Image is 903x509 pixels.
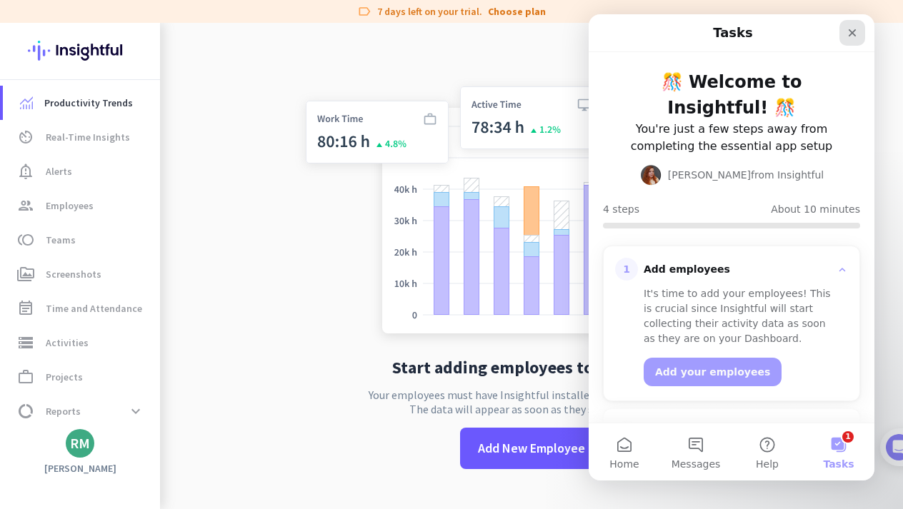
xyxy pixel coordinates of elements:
[17,163,34,180] i: notification_important
[44,94,133,111] span: Productivity Trends
[3,86,160,120] a: menu-itemProductivity Trends
[3,154,160,188] a: notification_importantAlerts
[17,231,34,248] i: toll
[589,14,874,480] iframe: Intercom live chat
[46,128,130,146] span: Real-Time Insights
[3,188,160,223] a: groupEmployees
[478,439,585,458] span: Add New Employee
[20,96,33,109] img: menu-item
[17,300,34,317] i: event_note
[46,231,76,248] span: Teams
[46,403,81,420] span: Reports
[392,359,672,376] h2: Start adding employees to Insightful
[3,257,160,291] a: perm_mediaScreenshots
[17,403,34,420] i: data_usage
[3,326,160,360] a: storageActivities
[46,197,94,214] span: Employees
[46,368,83,385] span: Projects
[70,436,90,450] div: RM
[3,223,160,257] a: tollTeams
[357,4,371,19] i: label
[28,23,132,79] img: Insightful logo
[123,398,149,424] button: expand_more
[46,266,101,283] span: Screenshots
[17,128,34,146] i: av_timer
[369,388,694,416] p: Your employees must have Insightful installed on their computers. The data will appear as soon as...
[17,197,34,214] i: group
[3,291,160,326] a: event_noteTime and Attendance
[295,64,768,348] img: no-search-results
[3,360,160,394] a: work_outlineProjects
[46,300,142,317] span: Time and Attendance
[17,368,34,385] i: work_outline
[460,428,603,469] button: Add New Employee
[17,266,34,283] i: perm_media
[46,163,72,180] span: Alerts
[3,394,160,428] a: data_usageReportsexpand_more
[3,428,160,463] a: settingsSettings
[17,334,34,351] i: storage
[46,334,89,351] span: Activities
[3,120,160,154] a: av_timerReal-Time Insights
[488,4,546,19] a: Choose plan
